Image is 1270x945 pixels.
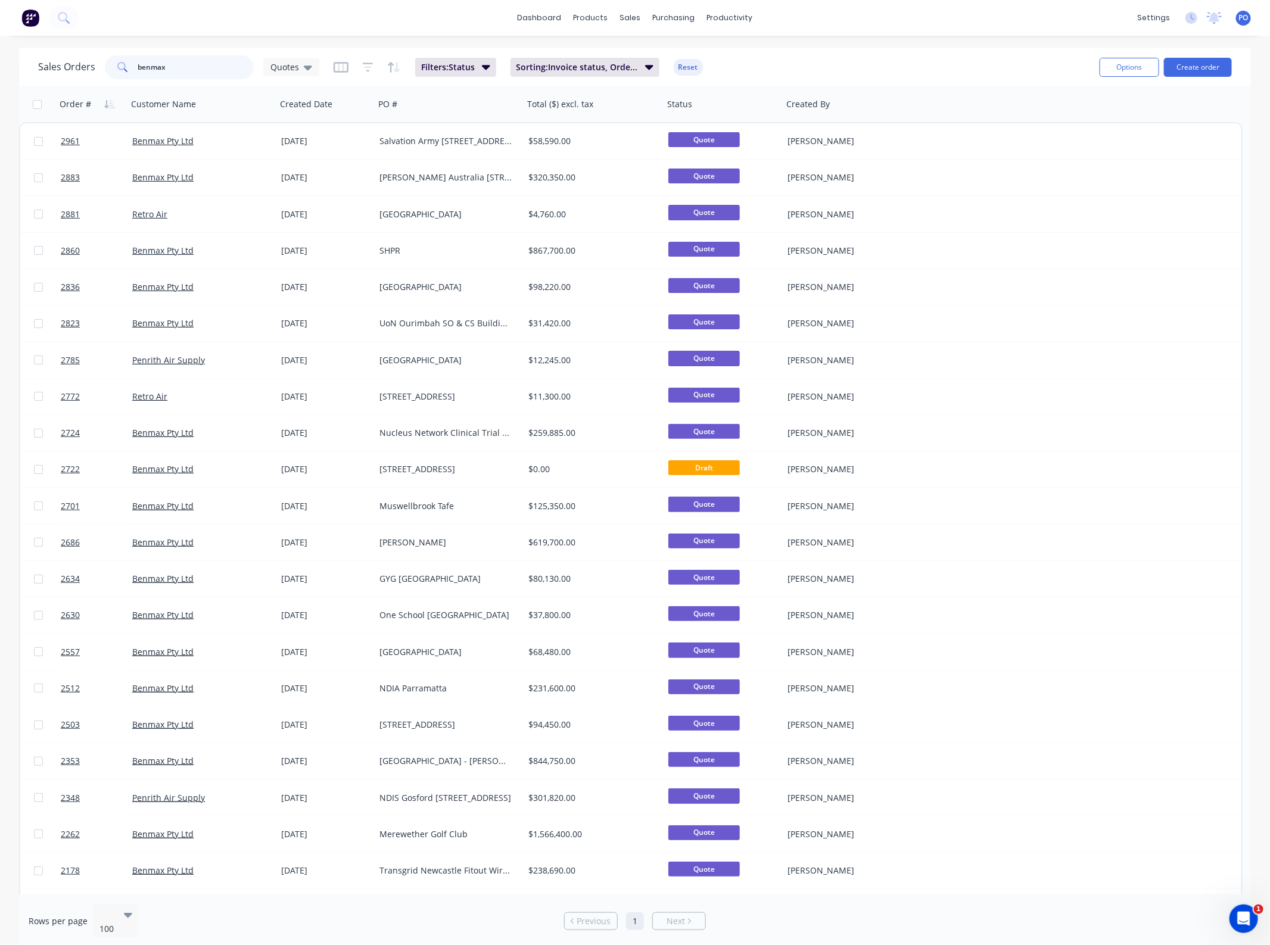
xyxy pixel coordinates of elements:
[379,537,512,548] div: [PERSON_NAME]
[281,537,370,548] div: [DATE]
[61,889,132,925] a: 2169
[61,816,132,852] a: 2262
[528,281,652,293] div: $98,220.00
[577,915,611,927] span: Previous
[379,354,512,366] div: [GEOGRAPHIC_DATA]
[668,314,740,329] span: Quote
[379,391,512,403] div: [STREET_ADDRESS]
[281,317,370,329] div: [DATE]
[61,500,80,512] span: 2701
[787,354,920,366] div: [PERSON_NAME]
[528,828,652,840] div: $1,566,400.00
[668,788,740,803] span: Quote
[132,609,194,620] a: Benmax Pty Ltd
[528,463,652,475] div: $0.00
[379,792,512,804] div: NDIS Gosford [STREET_ADDRESS]
[378,98,397,110] div: PO #
[281,792,370,804] div: [DATE]
[270,61,299,73] span: Quotes
[61,245,80,257] span: 2860
[61,865,80,877] span: 2178
[668,497,740,512] span: Quote
[281,755,370,767] div: [DATE]
[668,242,740,257] span: Quote
[61,305,132,341] a: 2823
[379,573,512,585] div: GYG [GEOGRAPHIC_DATA]
[61,743,132,779] a: 2353
[668,570,740,585] span: Quote
[379,646,512,658] div: [GEOGRAPHIC_DATA]
[559,912,711,930] ul: Pagination
[61,354,80,366] span: 2785
[668,716,740,731] span: Quote
[132,865,194,876] a: Benmax Pty Ltd
[61,427,80,439] span: 2724
[132,317,194,329] a: Benmax Pty Ltd
[61,792,80,804] span: 2348
[668,460,740,475] span: Draft
[674,59,703,76] button: Reset
[61,123,132,159] a: 2961
[786,98,830,110] div: Created By
[667,915,685,927] span: Next
[21,9,39,27] img: Factory
[1229,905,1258,933] iframe: Intercom live chat
[379,865,512,877] div: Transgrid Newcastle Fitout Wirra Cresent [GEOGRAPHIC_DATA] 2308
[512,9,568,27] a: dashboard
[281,427,370,439] div: [DATE]
[511,58,659,77] button: Sorting:Invoice status, Order #
[61,208,80,220] span: 2881
[379,427,512,439] div: Nucleus Network Clinical Trial Facility
[61,537,80,548] span: 2686
[281,354,370,366] div: [DATE]
[528,792,652,804] div: $301,820.00
[668,679,740,694] span: Quote
[528,135,652,147] div: $58,590.00
[528,171,652,183] div: $320,350.00
[787,245,920,257] div: [PERSON_NAME]
[61,488,132,524] a: 2701
[132,463,194,475] a: Benmax Pty Ltd
[421,61,475,73] span: Filters: Status
[653,915,705,927] a: Next page
[528,755,652,767] div: $844,750.00
[61,597,132,633] a: 2630
[668,862,740,877] span: Quote
[787,609,920,621] div: [PERSON_NAME]
[132,537,194,548] a: Benmax Pty Ltd
[528,719,652,731] div: $94,450.00
[787,828,920,840] div: [PERSON_NAME]
[527,98,593,110] div: Total ($) excl. tax
[379,281,512,293] div: [GEOGRAPHIC_DATA]
[281,281,370,293] div: [DATE]
[61,451,132,487] a: 2722
[1239,13,1249,23] span: PO
[281,135,370,147] div: [DATE]
[61,269,132,305] a: 2836
[787,208,920,220] div: [PERSON_NAME]
[528,245,652,257] div: $867,700.00
[528,391,652,403] div: $11,300.00
[379,828,512,840] div: Merewether Golf Club
[528,646,652,658] div: $68,480.00
[787,719,920,731] div: [PERSON_NAME]
[132,245,194,256] a: Benmax Pty Ltd
[787,792,920,804] div: [PERSON_NAME]
[61,561,132,597] a: 2634
[61,379,132,414] a: 2772
[668,388,740,403] span: Quote
[528,682,652,694] div: $231,600.00
[61,609,80,621] span: 2630
[29,915,88,927] span: Rows per page
[668,752,740,767] span: Quote
[787,317,920,329] div: [PERSON_NAME]
[787,171,920,183] div: [PERSON_NAME]
[415,58,496,77] button: Filters:Status
[61,780,132,816] a: 2348
[132,427,194,438] a: Benmax Pty Ltd
[379,171,512,183] div: [PERSON_NAME] Australia [STREET_ADDRESS][PERSON_NAME]
[668,825,740,840] span: Quote
[787,281,920,293] div: [PERSON_NAME]
[132,391,167,402] a: Retro Air
[701,9,759,27] div: productivity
